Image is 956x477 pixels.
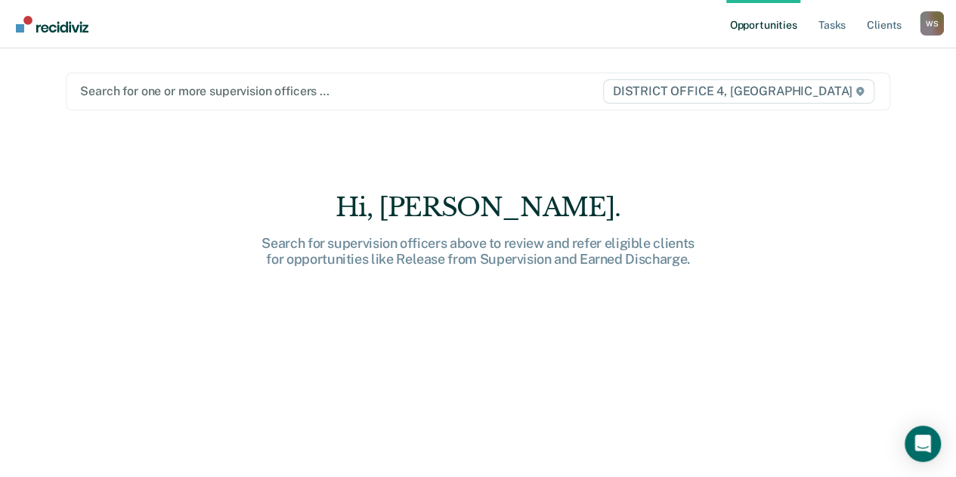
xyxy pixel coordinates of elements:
[920,11,944,36] div: W S
[16,16,88,33] img: Recidiviz
[237,192,720,223] div: Hi, [PERSON_NAME].
[905,426,941,462] div: Open Intercom Messenger
[603,79,874,104] span: DISTRICT OFFICE 4, [GEOGRAPHIC_DATA]
[237,235,720,268] div: Search for supervision officers above to review and refer eligible clients for opportunities like...
[920,11,944,36] button: Profile dropdown button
